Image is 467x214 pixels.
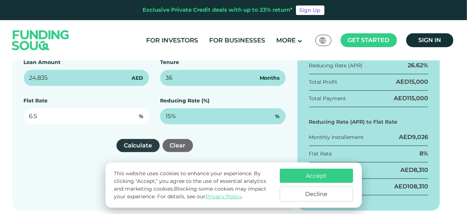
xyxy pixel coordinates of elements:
[260,74,280,82] span: Months
[276,37,296,44] span: More
[408,61,428,70] div: 26.62%
[348,37,390,44] span: Get started
[309,118,429,126] div: Reducing Rate (APR) to Flat Rate
[160,97,210,104] label: Reducing Rate (%)
[418,37,441,44] span: Sign in
[400,166,428,174] div: AED
[275,113,280,120] span: %
[394,183,428,191] div: AED
[407,183,428,190] span: 108,310
[114,185,266,200] span: Blocking some cookies may impact your experience.
[160,59,179,65] label: Tenure
[419,150,428,158] div: 8%
[296,5,325,15] a: Sign Up
[205,193,242,200] a: Privacy Policy
[144,34,200,46] a: For Investors
[407,95,428,102] span: 115,000
[412,134,428,140] span: 9,026
[157,193,243,200] span: For details, see our .
[131,74,143,82] span: AED
[319,37,326,44] img: SA Flag
[309,78,338,86] div: Total Profit
[309,95,346,102] div: Total Payment
[396,78,428,86] div: AED
[24,97,48,104] label: Flat Rate
[24,59,61,65] label: Loan Amount
[143,6,293,14] div: Exclusive Private Credit deals with up to 23% return*
[163,139,193,152] button: Clear
[309,150,332,158] div: Flat Rate
[406,33,453,47] a: Sign in
[116,139,160,152] button: Calculate
[309,62,363,70] div: Reducing Rate (APR)
[280,187,353,202] button: Decline
[139,113,143,120] span: %
[414,166,428,173] span: 8,310
[399,133,428,141] div: AED
[394,94,428,102] div: AED
[309,134,364,141] div: Monthly Installement
[409,78,428,85] span: 15,000
[280,169,353,183] button: Accept
[5,22,77,59] img: Logo
[207,34,267,46] a: For Businesses
[114,170,272,200] p: This website uses cookies to enhance your experience. By clicking "Accept," you agree to the use ...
